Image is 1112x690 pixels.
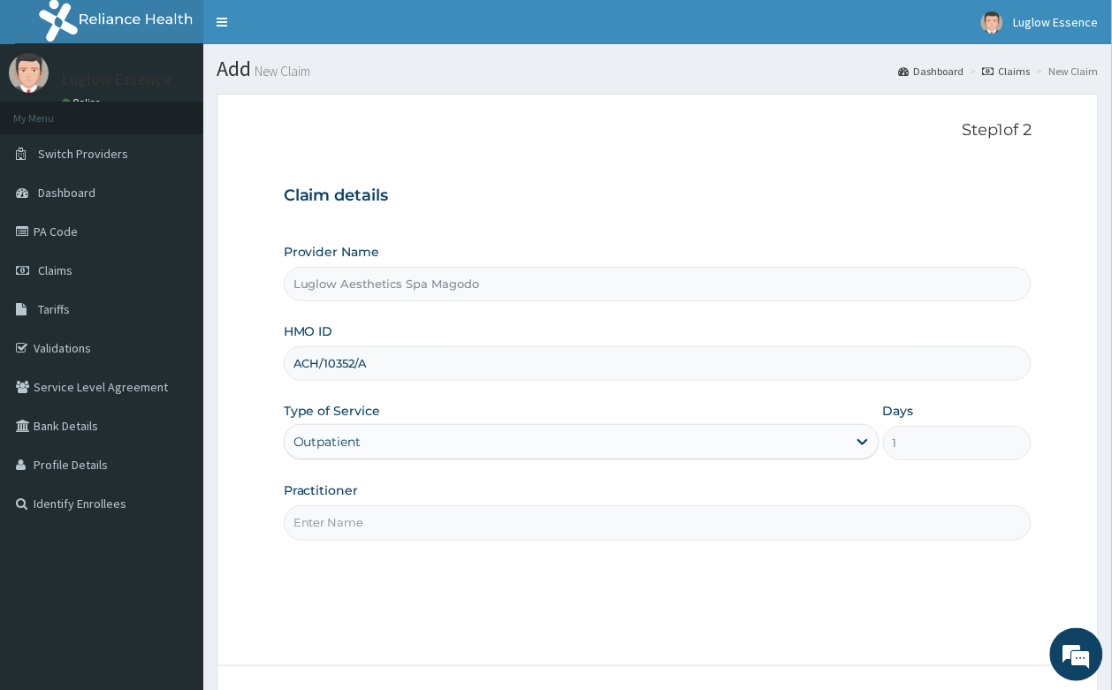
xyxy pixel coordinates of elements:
[1032,64,1099,79] li: New Claim
[981,11,1003,34] img: User Image
[899,64,964,79] a: Dashboard
[38,146,128,162] span: Switch Providers
[38,262,72,278] span: Claims
[883,402,914,420] label: Days
[284,481,359,499] label: Practitioner
[983,64,1031,79] a: Claims
[9,53,49,93] img: User Image
[38,185,95,201] span: Dashboard
[284,402,381,420] label: Type of Service
[62,72,171,87] p: Luglow Essence
[284,346,1032,381] input: Enter HMO ID
[217,57,1099,80] h1: Add
[284,186,1032,206] h3: Claim details
[284,505,1032,540] input: Enter Name
[62,96,104,109] a: Online
[284,322,333,340] label: HMO ID
[284,121,1032,140] p: Step 1 of 2
[1014,14,1099,30] span: Luglow Essence
[251,64,310,78] small: New Claim
[284,243,380,261] label: Provider Name
[38,301,70,317] span: Tariffs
